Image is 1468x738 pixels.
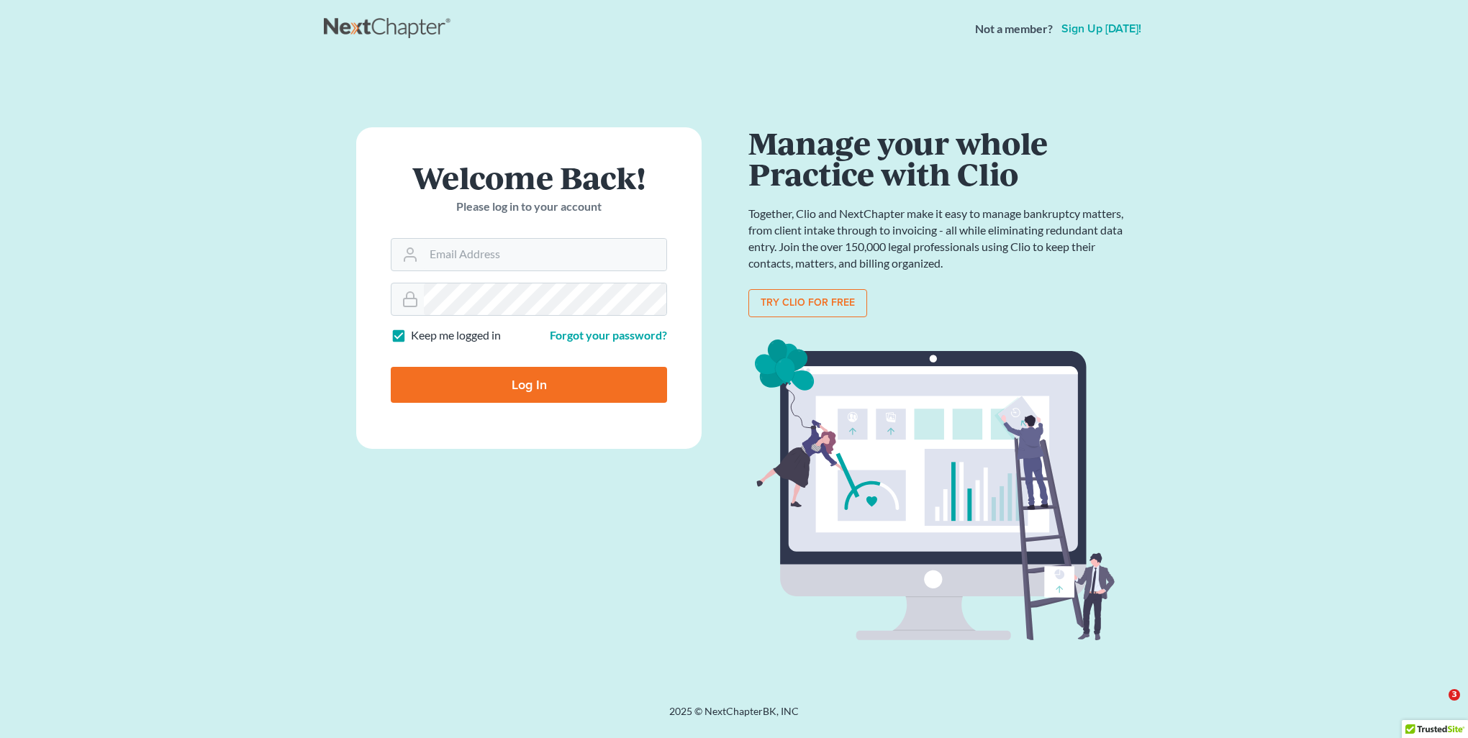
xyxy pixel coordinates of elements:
p: Together, Clio and NextChapter make it easy to manage bankruptcy matters, from client intake thro... [748,206,1130,271]
div: 2025 © NextChapterBK, INC [324,704,1144,730]
a: Try clio for free [748,289,867,318]
span: 3 [1449,689,1460,701]
h1: Welcome Back! [391,162,667,193]
input: Email Address [424,239,666,270]
iframe: Intercom live chat [1419,689,1454,724]
img: clio_bg-1f7fd5e12b4bb4ecf8b57ca1a7e67e4ff233b1f5529bdf2c1c242739b0445cb7.svg [748,334,1130,647]
p: Please log in to your account [391,199,667,215]
strong: Not a member? [975,21,1053,37]
label: Keep me logged in [411,327,501,344]
a: Forgot your password? [550,328,667,342]
a: Sign up [DATE]! [1059,23,1144,35]
h1: Manage your whole Practice with Clio [748,127,1130,188]
input: Log In [391,367,667,403]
